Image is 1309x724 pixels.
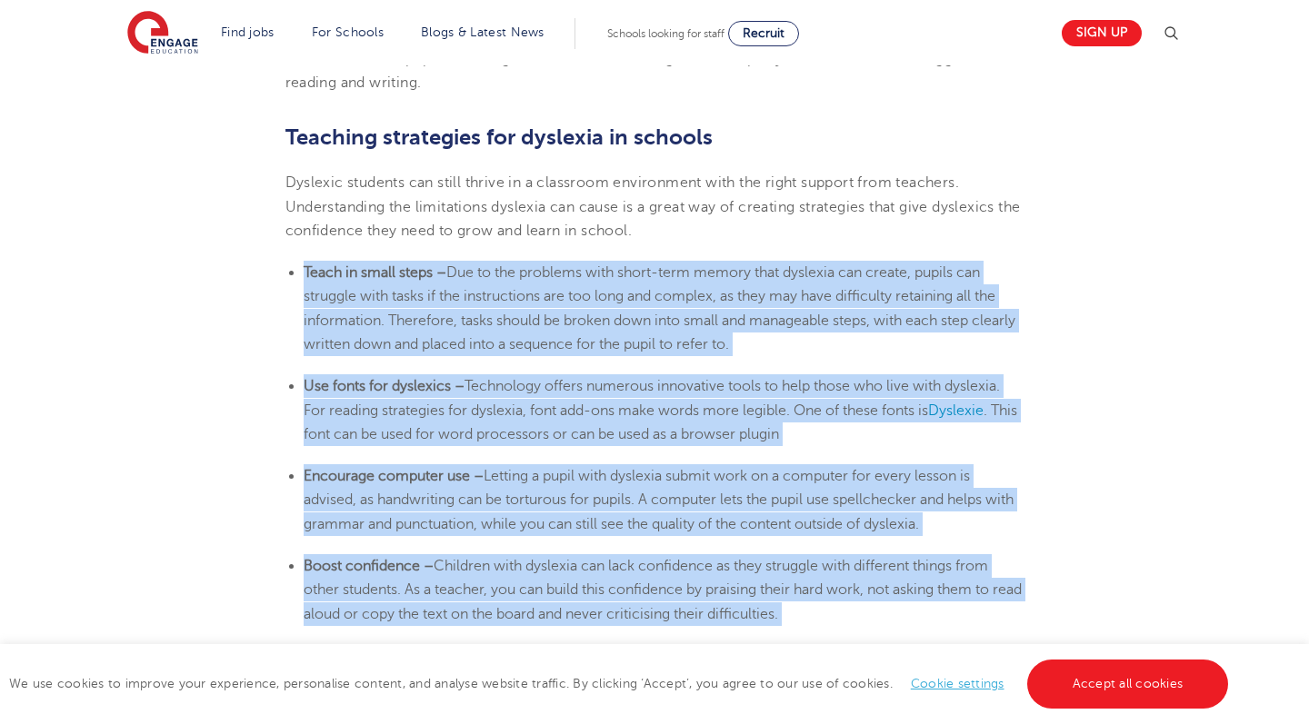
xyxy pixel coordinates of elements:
span: Recruit [743,26,784,40]
a: Find jobs [221,25,275,39]
b: Teach in small steps – [304,264,446,281]
a: Dyslexie [928,402,984,419]
span: Letting a pupil with dyslexia submit work on a computer for every lesson is advised, as handwriti... [304,468,1014,532]
b: Teaching strategies for dyslexia in schools [285,124,713,150]
a: Recruit [728,21,799,46]
span: Dyslexic students can still thrive in a classroom environment with the right support from teacher... [285,174,1021,239]
b: Use fonts for dyslexics – [304,378,465,394]
img: Engage Education [127,11,198,56]
a: Cookie settings [911,677,1004,690]
a: Accept all cookies [1027,660,1229,709]
b: – [474,468,484,484]
b: Encourage computer use [304,468,470,484]
a: For Schools [312,25,384,39]
span: Children with dyslexia can lack confidence as they struggle with different things from other stud... [304,558,1022,622]
b: Boost confidence – [304,558,434,574]
span: Due to the problems with short-term memory that dyslexia can create, pupils can struggle with tas... [304,264,1015,352]
span: Technology offers numerous innovative tools to help those who live with dyslexia. For reading str... [304,378,1000,418]
span: . This font can be used for word processors or can be used as a browser plugin [304,402,1017,442]
a: Sign up [1062,20,1142,46]
a: Blogs & Latest News [421,25,545,39]
span: Schools looking for staff [607,27,724,40]
span: We use cookies to improve your experience, personalise content, and analyse website traffic. By c... [9,677,1233,690]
